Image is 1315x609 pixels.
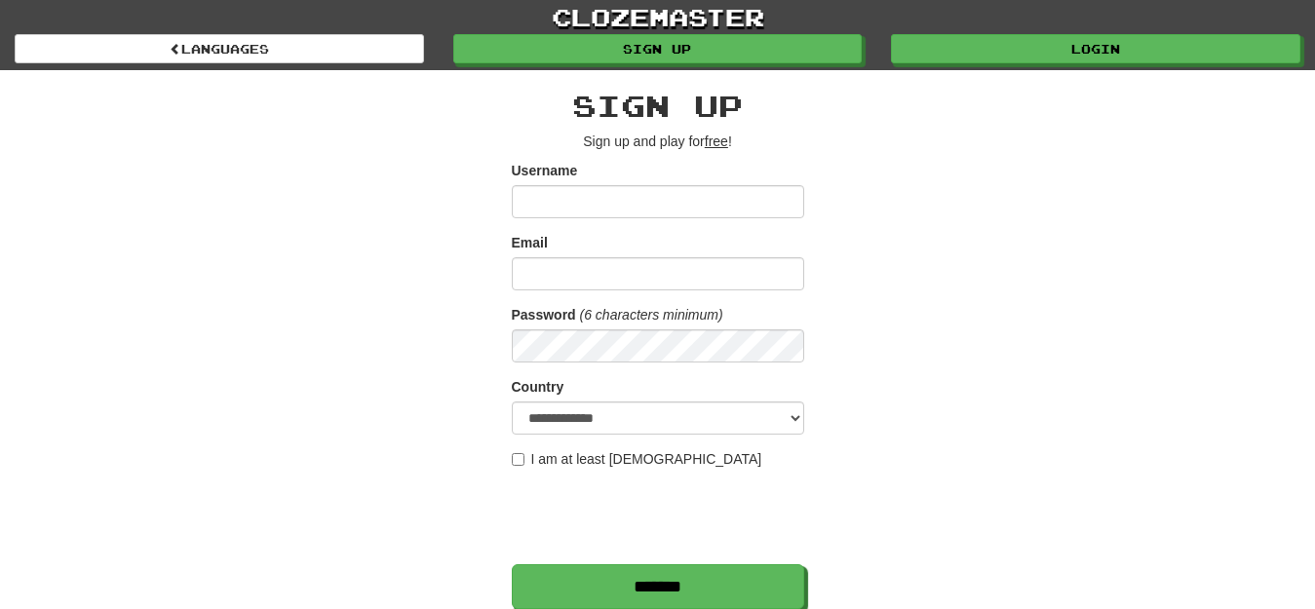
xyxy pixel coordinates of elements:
h2: Sign up [512,90,804,122]
em: (6 characters minimum) [580,307,723,323]
label: Country [512,377,564,397]
label: Email [512,233,548,252]
label: I am at least [DEMOGRAPHIC_DATA] [512,449,762,469]
iframe: reCAPTCHA [512,478,808,554]
a: Login [891,34,1300,63]
p: Sign up and play for ! [512,132,804,151]
u: free [705,133,728,149]
label: Username [512,161,578,180]
input: I am at least [DEMOGRAPHIC_DATA] [512,453,524,466]
a: Languages [15,34,424,63]
label: Password [512,305,576,324]
a: Sign up [453,34,863,63]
